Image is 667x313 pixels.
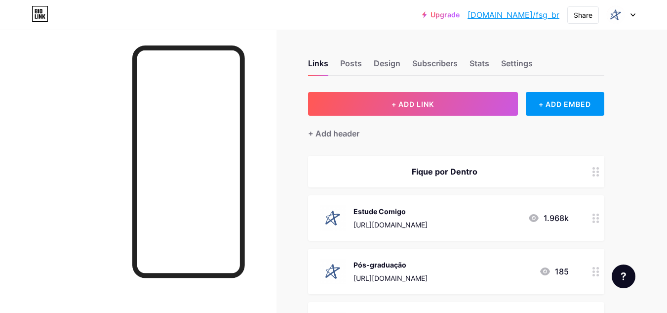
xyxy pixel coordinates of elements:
[340,57,362,75] div: Posts
[468,9,559,21] a: [DOMAIN_NAME]/fsg_br
[606,5,625,24] img: fsg_br
[353,273,428,283] div: [URL][DOMAIN_NAME]
[574,10,592,20] div: Share
[412,57,458,75] div: Subscribers
[539,266,569,277] div: 185
[501,57,533,75] div: Settings
[353,206,428,217] div: Estude Comigo
[353,260,428,270] div: Pós-graduação
[353,220,428,230] div: [URL][DOMAIN_NAME]
[320,259,346,284] img: Pós-graduação
[308,92,518,116] button: + ADD LINK
[374,57,400,75] div: Design
[320,166,569,178] div: Fique por Dentro
[392,100,434,108] span: + ADD LINK
[470,57,489,75] div: Stats
[308,128,359,139] div: + Add header
[320,205,346,231] img: Estude Comigo
[526,92,604,116] div: + ADD EMBED
[422,11,460,19] a: Upgrade
[528,212,569,224] div: 1.968k
[308,57,328,75] div: Links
